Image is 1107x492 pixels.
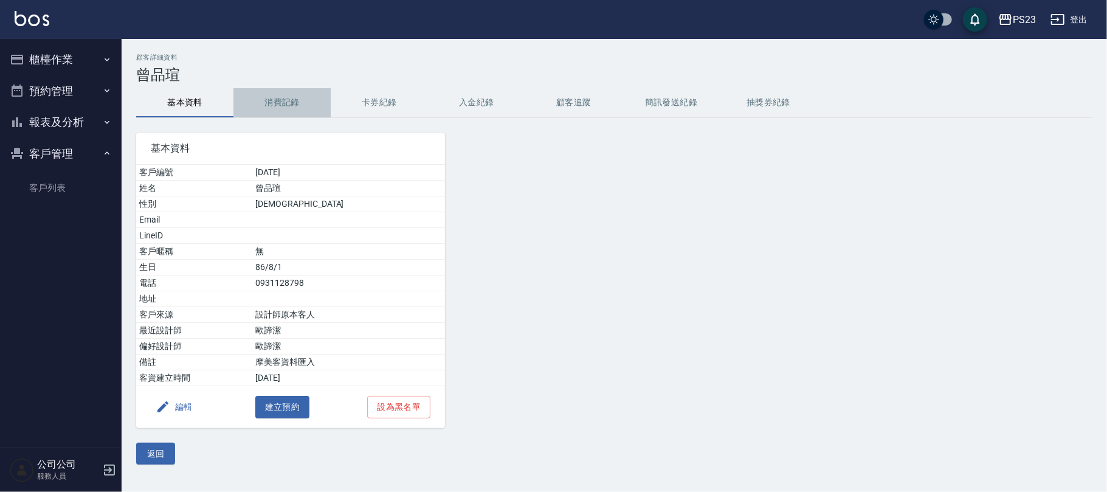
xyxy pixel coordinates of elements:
[136,54,1092,61] h2: 顧客詳細資料
[993,7,1041,32] button: PS23
[136,307,252,323] td: 客戶來源
[151,396,198,418] button: 編輯
[136,323,252,339] td: 最近設計師
[367,396,430,418] button: 設為黑名單
[252,165,445,181] td: [DATE]
[252,323,445,339] td: 歐諦潔
[1046,9,1092,31] button: 登出
[5,106,117,138] button: 報表及分析
[10,458,34,482] img: Person
[136,355,252,370] td: 備註
[151,142,430,154] span: 基本資料
[720,88,817,117] button: 抽獎券紀錄
[331,88,428,117] button: 卡券紀錄
[136,339,252,355] td: 偏好設計師
[136,370,252,386] td: 客資建立時間
[136,88,233,117] button: 基本資料
[5,174,117,202] a: 客戶列表
[136,228,252,244] td: LineID
[136,275,252,291] td: 電話
[252,370,445,386] td: [DATE]
[136,212,252,228] td: Email
[252,275,445,291] td: 0931128798
[136,181,252,196] td: 姓名
[252,355,445,370] td: 摩美客資料匯入
[255,396,310,418] button: 建立預約
[252,244,445,260] td: 無
[252,196,445,212] td: [DEMOGRAPHIC_DATA]
[136,260,252,275] td: 生日
[136,165,252,181] td: 客戶編號
[136,443,175,465] button: 返回
[136,291,252,307] td: 地址
[136,196,252,212] td: 性別
[963,7,987,32] button: save
[428,88,525,117] button: 入金紀錄
[525,88,622,117] button: 顧客追蹤
[252,307,445,323] td: 設計師原本客人
[252,260,445,275] td: 86/8/1
[252,181,445,196] td: 曾品瑄
[5,75,117,107] button: 預約管理
[233,88,331,117] button: 消費記錄
[252,339,445,355] td: 歐諦潔
[136,66,1092,83] h3: 曾品瑄
[622,88,720,117] button: 簡訊發送紀錄
[5,138,117,170] button: 客戶管理
[15,11,49,26] img: Logo
[37,459,99,471] h5: 公司公司
[5,44,117,75] button: 櫃檯作業
[136,244,252,260] td: 客戶暱稱
[1013,12,1036,27] div: PS23
[37,471,99,482] p: 服務人員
